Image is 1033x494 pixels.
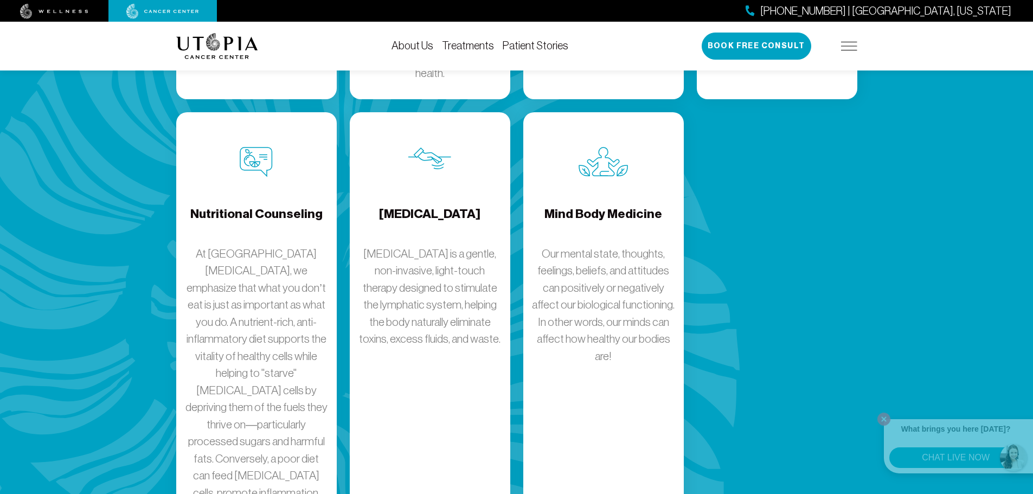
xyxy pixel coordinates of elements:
[544,206,662,241] h4: Mind Body Medicine
[746,3,1011,19] a: [PHONE_NUMBER] | [GEOGRAPHIC_DATA], [US_STATE]
[579,147,628,177] img: Mind Body Medicine
[841,42,857,50] img: icon-hamburger
[176,33,258,59] img: logo
[408,147,451,170] img: Lymphatic Massage
[126,4,199,19] img: cancer center
[358,245,502,348] p: [MEDICAL_DATA] is a gentle, non-invasive, light-touch therapy designed to stimulate the lymphatic...
[532,245,675,365] p: Our mental state, thoughts, feelings, beliefs, and attitudes can positively or negatively affect ...
[442,40,494,52] a: Treatments
[190,206,323,241] h4: Nutritional Counseling
[702,33,811,60] button: Book Free Consult
[240,147,273,177] img: Nutritional Counseling
[760,3,1011,19] span: [PHONE_NUMBER] | [GEOGRAPHIC_DATA], [US_STATE]
[392,40,433,52] a: About Us
[503,40,568,52] a: Patient Stories
[20,4,88,19] img: wellness
[379,206,480,241] h4: [MEDICAL_DATA]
